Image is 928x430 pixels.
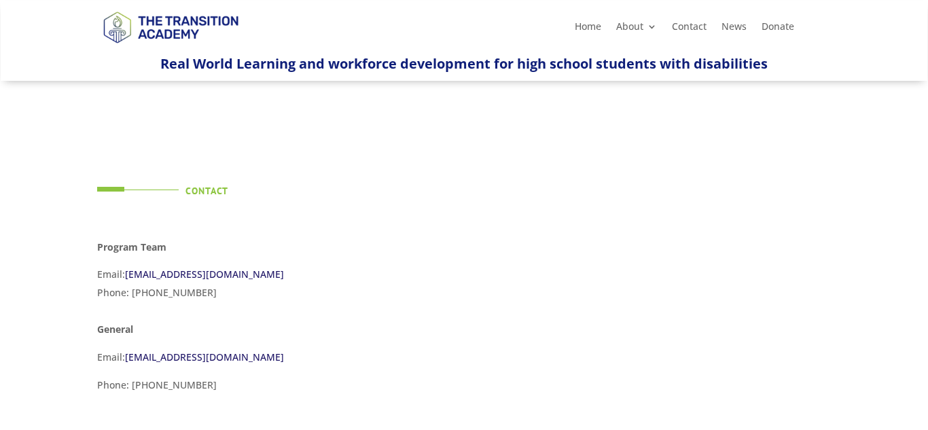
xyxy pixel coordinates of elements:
img: TTA Brand_TTA Primary Logo_Horizontal_Light BG [97,3,244,51]
h4: Contact [185,186,444,202]
strong: Program Team [97,240,166,253]
p: Email: Phone: [PHONE_NUMBER] [97,266,444,311]
strong: General [97,323,133,336]
a: Contact [672,22,707,37]
a: [EMAIL_ADDRESS][DOMAIN_NAME] [125,351,284,363]
a: News [721,22,747,37]
a: [EMAIL_ADDRESS][DOMAIN_NAME] [125,268,284,281]
a: About [616,22,657,37]
p: Phone: [PHONE_NUMBER] [97,376,444,404]
a: Home [575,22,601,37]
a: Donate [762,22,794,37]
p: Email: [97,348,444,376]
span: Real World Learning and workforce development for high school students with disabilities [160,54,768,73]
a: Logo-Noticias [97,41,244,54]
